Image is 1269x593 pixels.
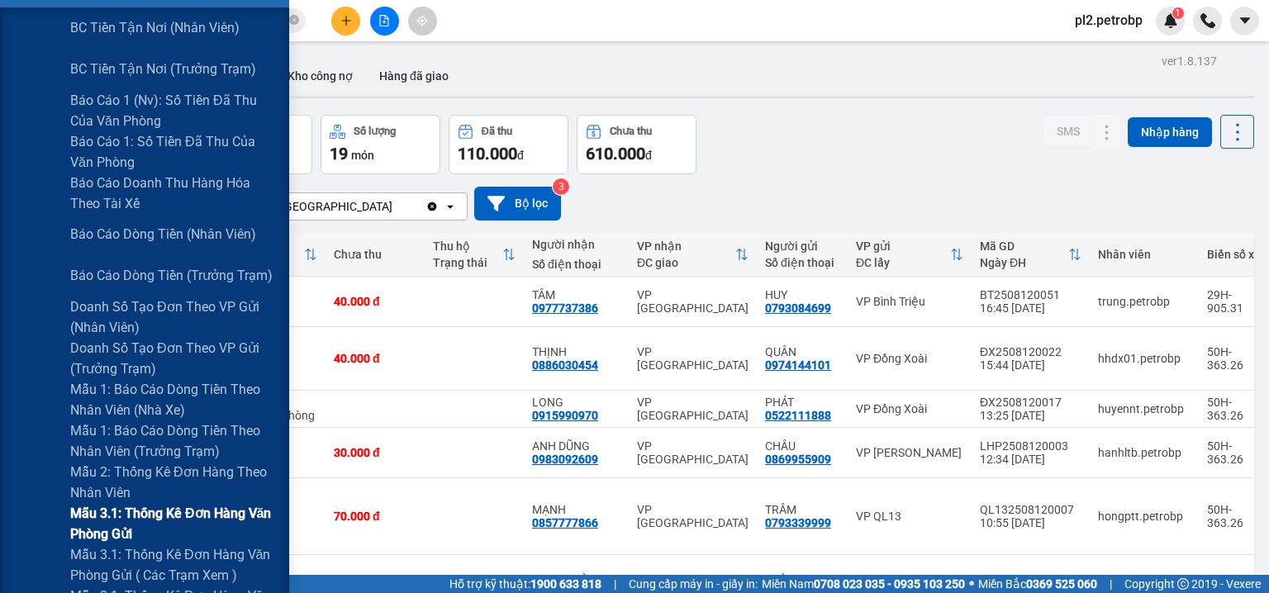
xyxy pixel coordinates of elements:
[972,233,1090,277] th: Toggle SortBy
[765,358,831,372] div: 0974144101
[765,256,839,269] div: Số điện thoại
[577,115,696,174] button: Chưa thu610.000đ
[980,301,1081,315] div: 16:45 [DATE]
[762,575,965,593] span: Miền Nam
[980,288,1081,301] div: BT2508120051
[408,7,437,36] button: aim
[765,516,831,529] div: 0793339999
[425,233,524,277] th: Toggle SortBy
[1175,7,1181,19] span: 1
[416,15,428,26] span: aim
[449,575,601,593] span: Hỗ trợ kỹ thuật:
[1098,352,1191,365] div: hhdx01.petrobp
[856,256,950,269] div: ĐC lấy
[532,503,620,516] div: MẠNH
[1207,248,1261,261] div: Biển số xe
[614,575,616,593] span: |
[425,200,439,213] svg: Clear value
[1098,510,1191,523] div: hongptt.petrobp
[856,402,963,415] div: VP Đồng Xoài
[458,144,517,164] span: 110.000
[1230,7,1259,36] button: caret-down
[765,288,839,301] div: HUY
[1098,248,1191,261] div: Nhân viên
[765,453,831,466] div: 0869955909
[70,544,277,586] span: Mẫu 3.1: Thống kê đơn hàng văn phòng gửi ( các trạm xem )
[532,301,598,315] div: 0977737386
[1177,578,1189,590] span: copyright
[765,439,839,453] div: CHÂU
[433,256,502,269] div: Trạng thái
[637,396,749,422] div: VP [GEOGRAPHIC_DATA]
[70,173,277,214] span: Báo cáo doanh thu hàng hóa theo tài xế
[765,409,831,422] div: 0522111888
[814,577,965,591] strong: 0708 023 035 - 0935 103 250
[449,115,568,174] button: Đã thu110.000đ
[482,126,512,137] div: Đã thu
[980,453,1081,466] div: 12:34 [DATE]
[532,409,598,422] div: 0915990970
[980,256,1068,269] div: Ngày ĐH
[334,446,416,459] div: 30.000 đ
[765,240,839,253] div: Người gửi
[394,198,396,215] input: Selected VP Phước Bình.
[596,573,606,586] span: ...
[1163,13,1178,28] img: icon-new-feature
[1098,402,1191,415] div: huyennt.petrobp
[321,115,440,174] button: Số lượng19món
[856,510,963,523] div: VP QL13
[978,575,1097,593] span: Miền Bắc
[517,149,524,162] span: đ
[637,345,749,372] div: VP [GEOGRAPHIC_DATA]
[1207,503,1261,529] div: 50H-363.26
[289,13,299,29] span: close-circle
[334,295,416,308] div: 40.000 đ
[765,301,831,315] div: 0793084699
[334,248,416,261] div: Chưa thu
[980,573,1081,586] div: 78ADV2508120034
[351,149,374,162] span: món
[856,295,963,308] div: VP Bình Triệu
[532,439,620,453] div: ANH DŨNG
[532,573,620,586] div: AUTO HOÀNG LONG
[980,358,1081,372] div: 15:44 [DATE]
[70,265,273,286] span: Báo cáo dòng tiền (trưởng trạm)
[274,56,366,96] button: Kho công nợ
[340,15,352,26] span: plus
[366,56,462,96] button: Hàng đã giao
[637,240,735,253] div: VP nhận
[1098,295,1191,308] div: trung.petrobp
[264,198,392,215] div: VP [GEOGRAPHIC_DATA]
[70,420,277,462] span: Mẫu 1: Báo cáo dòng tiền theo nhân viên (trưởng trạm)
[70,224,256,244] span: Báo cáo dòng tiền (nhân viên)
[765,503,839,516] div: TRÂM
[370,7,399,36] button: file-add
[848,233,972,277] th: Toggle SortBy
[70,338,277,379] span: Doanh số tạo đơn theo VP gửi (trưởng trạm)
[70,462,277,503] span: Mẫu 2: Thống kê đơn hàng theo nhân viên
[1026,577,1097,591] strong: 0369 525 060
[553,178,569,195] sup: 3
[610,126,652,137] div: Chưa thu
[586,144,645,164] span: 610.000
[330,144,348,164] span: 19
[980,516,1081,529] div: 10:55 [DATE]
[1128,117,1212,147] button: Nhập hàng
[1200,13,1215,28] img: phone-icon
[765,573,839,586] div: THÀNH NAM
[530,577,601,591] strong: 1900 633 818
[70,59,256,79] span: BC tiền tận nơi (trưởng trạm)
[532,396,620,409] div: LONG
[637,439,749,466] div: VP [GEOGRAPHIC_DATA]
[765,396,839,409] div: PHÁT
[980,503,1081,516] div: QL132508120007
[1207,345,1261,372] div: 50H-363.26
[532,516,598,529] div: 0857777866
[1162,52,1217,70] div: ver 1.8.137
[354,126,396,137] div: Số lượng
[637,256,735,269] div: ĐC giao
[856,240,950,253] div: VP gửi
[334,510,416,523] div: 70.000 đ
[980,240,1068,253] div: Mã GD
[70,296,277,338] span: Doanh số tạo đơn theo VP gửi (nhân viên)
